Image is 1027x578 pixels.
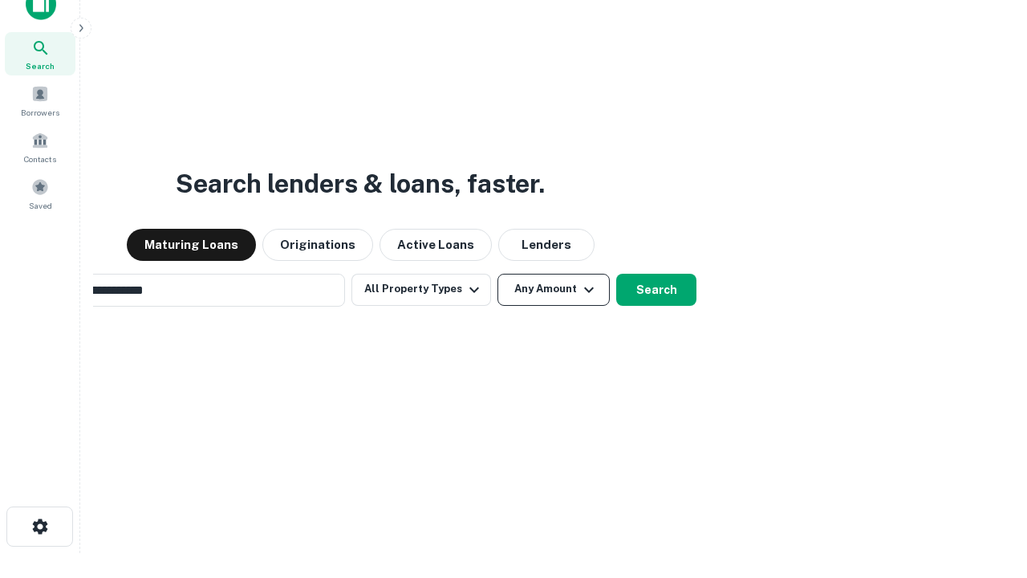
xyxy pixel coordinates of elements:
a: Saved [5,172,75,215]
a: Borrowers [5,79,75,122]
button: Search [616,274,696,306]
button: All Property Types [351,274,491,306]
button: Active Loans [380,229,492,261]
button: Any Amount [497,274,610,306]
button: Maturing Loans [127,229,256,261]
iframe: Chat Widget [947,450,1027,527]
h3: Search lenders & loans, faster. [176,165,545,203]
span: Borrowers [21,106,59,119]
span: Saved [29,199,52,212]
button: Originations [262,229,373,261]
span: Contacts [24,153,56,165]
a: Search [5,32,75,75]
span: Search [26,59,55,72]
button: Lenders [498,229,595,261]
a: Contacts [5,125,75,169]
